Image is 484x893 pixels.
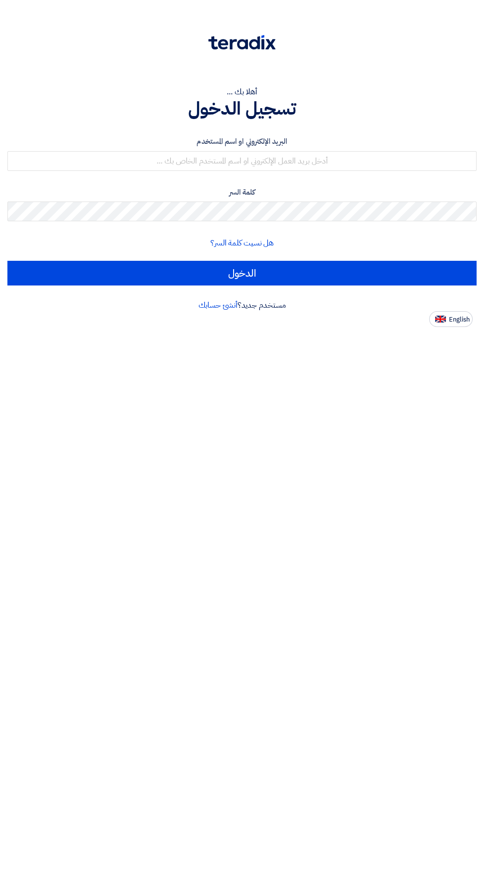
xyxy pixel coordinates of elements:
a: هل نسيت كلمة السر؟ [210,237,274,249]
div: أهلا بك ... [7,86,477,98]
label: البريد الإلكتروني او اسم المستخدم [7,136,477,147]
input: الدخول [7,261,477,285]
img: en-US.png [435,316,446,323]
span: English [449,316,470,323]
label: كلمة السر [7,187,477,198]
img: Teradix logo [208,35,276,50]
div: مستخدم جديد؟ [7,299,477,311]
h1: تسجيل الدخول [7,98,477,120]
input: أدخل بريد العمل الإلكتروني او اسم المستخدم الخاص بك ... [7,151,477,171]
a: أنشئ حسابك [199,299,238,311]
button: English [429,311,473,327]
